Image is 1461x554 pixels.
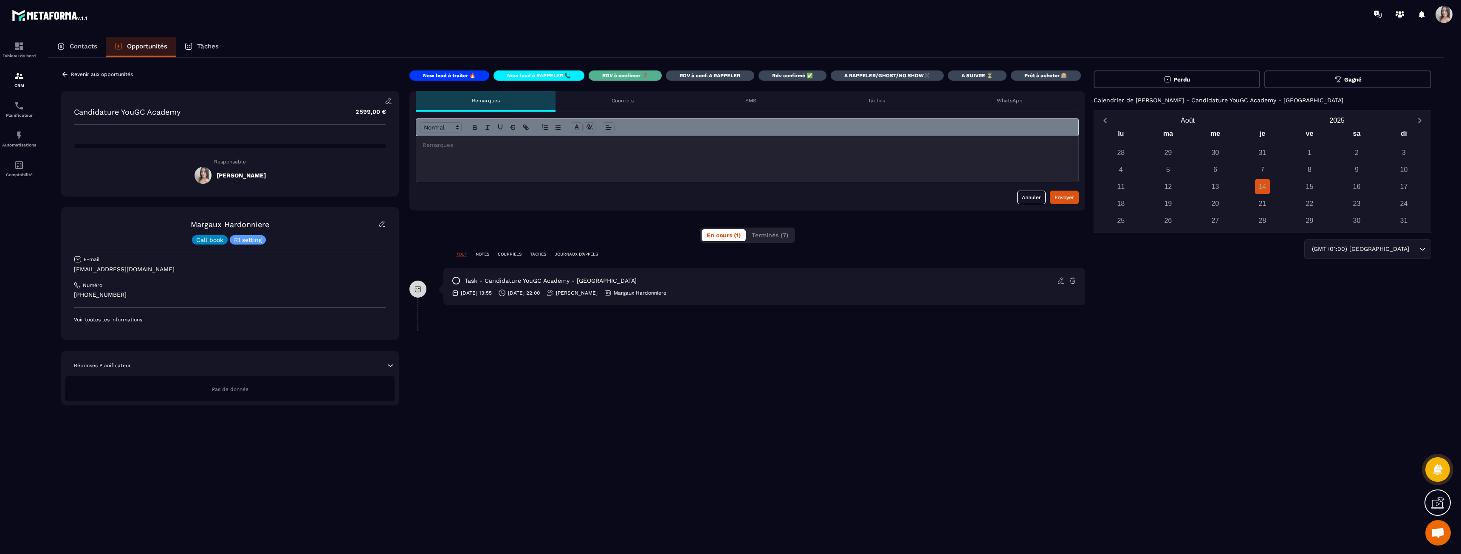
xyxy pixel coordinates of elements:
[472,97,500,104] p: Remarques
[868,97,885,104] p: Tâches
[1208,145,1223,160] div: 30
[74,362,131,369] p: Réponses Planificateur
[1396,213,1411,228] div: 31
[1192,128,1239,143] div: me
[465,277,637,285] p: task - Candidature YouGC Academy - [GEOGRAPHIC_DATA]
[74,265,386,273] p: [EMAIL_ADDRESS][DOMAIN_NAME]
[1310,245,1411,254] span: (GMT+01:00) [GEOGRAPHIC_DATA]
[217,172,266,179] h5: [PERSON_NAME]
[1161,162,1176,177] div: 5
[74,291,386,299] p: [PHONE_NUMBER]
[197,42,219,50] p: Tâches
[14,101,24,111] img: scheduler
[83,282,102,289] p: Numéro
[2,172,36,177] p: Comptabilité
[614,290,666,296] p: Margaux Hardonniere
[1262,113,1412,128] button: Open years overlay
[1264,70,1431,88] button: Gagné
[1113,113,1263,128] button: Open months overlay
[1349,179,1364,194] div: 16
[1396,145,1411,160] div: 3
[1208,196,1223,211] div: 20
[1114,179,1128,194] div: 11
[556,290,598,296] p: [PERSON_NAME]
[476,251,489,257] p: NOTES
[2,83,36,88] p: CRM
[1411,245,1417,254] input: Search for option
[1055,193,1074,202] div: Envoyer
[752,232,788,239] span: Terminés (7)
[74,107,181,116] p: Candidature YouGC Academy
[212,386,248,392] span: Pas de donnée
[1161,179,1176,194] div: 12
[14,160,24,170] img: accountant
[84,256,100,263] p: E-mail
[1097,115,1113,126] button: Previous month
[456,251,467,257] p: TOUT
[555,251,598,257] p: JOURNAUX D'APPELS
[127,42,167,50] p: Opportunités
[106,37,176,57] a: Opportunités
[423,72,476,79] p: New lead à traiter 🔥
[745,97,756,104] p: SMS
[14,71,24,81] img: formation
[1161,196,1176,211] div: 19
[844,72,930,79] p: A RAPPELER/GHOST/NO SHOW✖️
[1114,145,1128,160] div: 28
[498,251,522,257] p: COURRIELS
[530,251,546,257] p: TÂCHES
[1161,213,1176,228] div: 26
[1349,145,1364,160] div: 2
[707,232,741,239] span: En cours (1)
[191,220,269,229] a: Margaux Hardonniere
[962,72,993,79] p: A SUIVRE ⏳
[1208,162,1223,177] div: 6
[1239,128,1286,143] div: je
[196,237,223,243] p: Call book
[1302,179,1317,194] div: 15
[680,72,740,79] p: RDV à conf. A RAPPELER
[612,97,634,104] p: Courriels
[71,71,133,77] p: Revenir aux opportunités
[1302,162,1317,177] div: 8
[12,8,88,23] img: logo
[1412,115,1427,126] button: Next month
[1333,128,1380,143] div: sa
[1304,239,1431,259] div: Search for option
[747,229,793,241] button: Terminés (7)
[2,143,36,147] p: Automatisations
[1396,196,1411,211] div: 24
[2,124,36,154] a: automationsautomationsAutomatisations
[1173,76,1190,83] span: Perdu
[1145,128,1192,143] div: ma
[2,35,36,65] a: formationformationTableau de bord
[2,113,36,118] p: Planificateur
[1024,72,1067,79] p: Prêt à acheter 🎰
[461,290,492,296] p: [DATE] 13:55
[1097,145,1427,228] div: Calendar days
[1396,162,1411,177] div: 10
[176,37,227,57] a: Tâches
[347,104,386,120] p: 2 599,00 €
[2,154,36,183] a: accountantaccountantComptabilité
[1349,162,1364,177] div: 9
[74,159,386,165] p: Responsable
[1255,196,1270,211] div: 21
[507,72,571,79] p: New lead à RAPPELER 📞
[1255,145,1270,160] div: 31
[508,290,540,296] p: [DATE] 22:00
[602,72,648,79] p: RDV à confimer ❓
[1425,520,1451,546] a: Ouvrir le chat
[234,237,262,243] p: R1 setting
[1208,179,1223,194] div: 13
[14,41,24,51] img: formation
[1255,213,1270,228] div: 28
[1161,145,1176,160] div: 29
[1286,128,1333,143] div: ve
[48,37,106,57] a: Contacts
[1114,213,1128,228] div: 25
[1302,213,1317,228] div: 29
[70,42,97,50] p: Contacts
[1396,179,1411,194] div: 17
[1255,162,1270,177] div: 7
